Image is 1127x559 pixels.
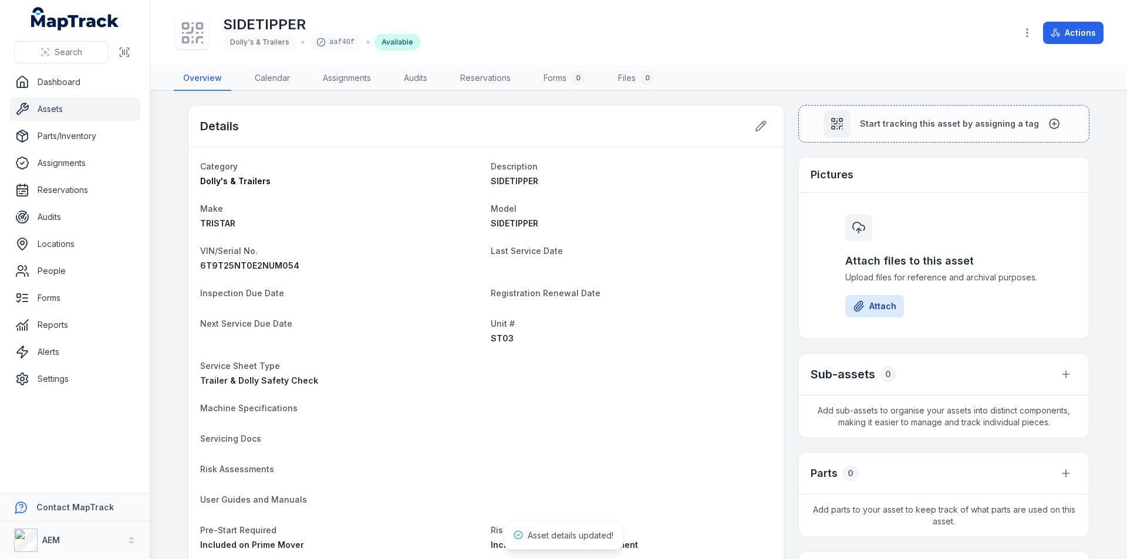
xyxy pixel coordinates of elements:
[200,176,271,186] span: Dolly's & Trailers
[200,218,235,228] span: TRISTAR
[200,260,299,270] span: 6T9T25NT0E2NUM054
[200,204,223,214] span: Make
[174,66,231,91] a: Overview
[200,433,261,443] span: Servicing Docs
[491,333,514,343] span: ST03
[845,272,1042,283] span: Upload files for reference and archival purposes.
[491,525,599,535] span: Risk Assessment needed?
[799,395,1089,438] span: Add sub-assets to organise your assets into distinct components, making it easier to manage and t...
[845,295,904,317] button: Attach
[811,167,853,183] h3: Pictures
[491,161,538,171] span: Description
[55,46,82,58] span: Search
[14,41,109,63] button: Search
[9,178,140,202] a: Reservations
[491,319,515,328] span: Unit #
[799,494,1089,537] span: Add parts to your asset to keep track of what parts are used on this asset.
[491,204,517,214] span: Model
[200,288,284,298] span: Inspection Due Date
[845,253,1042,269] h3: Attach files to this asset
[534,66,595,91] a: Forms0
[9,205,140,229] a: Audits
[811,366,875,382] h2: Sub-assets
[200,118,239,134] h2: Details
[313,66,380,91] a: Assignments
[9,367,140,391] a: Settings
[842,465,859,482] div: 0
[491,218,538,228] span: SIDETIPPER
[640,71,654,85] div: 0
[9,70,140,94] a: Dashboard
[609,66,664,91] a: Files0
[860,118,1039,130] span: Start tracking this asset by assigning a tag
[31,7,119,31] a: MapTrack
[1043,22,1104,44] button: Actions
[9,313,140,337] a: Reports
[223,15,420,34] h1: SIDETIPPER
[880,366,896,382] div: 0
[9,286,140,310] a: Forms
[42,535,60,545] strong: AEM
[528,530,613,540] span: Asset details updated!
[798,105,1089,143] button: Start tracking this asset by assigning a tag
[9,232,140,256] a: Locations
[491,246,563,256] span: Last Service Date
[200,319,292,328] span: Next Service Due Date
[9,97,140,121] a: Assets
[9,259,140,283] a: People
[200,540,304,550] span: Included on Prime Mover
[309,34,362,50] div: aaf40f
[491,288,600,298] span: Registration Renewal Date
[200,375,318,385] span: Trailer & Dolly Safety Check
[36,502,114,512] strong: Contact MapTrack
[200,246,258,256] span: VIN/Serial No.
[230,38,289,46] span: Dolly's & Trailers
[200,403,298,413] span: Machine Specifications
[245,66,299,91] a: Calendar
[200,494,307,504] span: User Guides and Manuals
[571,71,585,85] div: 0
[491,540,638,550] span: Included on Truck Risk Assessment
[200,361,280,371] span: Service Sheet Type
[394,66,437,91] a: Audits
[200,161,238,171] span: Category
[9,151,140,175] a: Assignments
[451,66,520,91] a: Reservations
[811,465,838,482] h3: Parts
[9,340,140,364] a: Alerts
[200,464,274,474] span: Risk Assessments
[9,124,140,148] a: Parts/Inventory
[491,176,538,186] span: SIDETIPPER
[200,525,276,535] span: Pre-Start Required
[374,34,420,50] div: Available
